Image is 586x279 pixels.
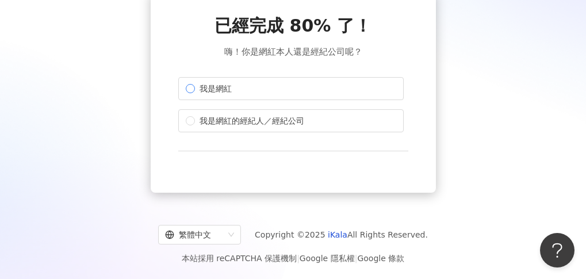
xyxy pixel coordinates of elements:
span: Copyright © 2025 All Rights Reserved. [255,228,428,242]
a: Google 隱私權 [300,254,355,263]
span: 我是網紅的經紀人／經紀公司 [195,114,309,127]
div: 繁體中文 [165,226,224,244]
iframe: Help Scout Beacon - Open [540,233,574,267]
a: iKala [328,230,347,239]
span: | [355,254,358,263]
span: | [297,254,300,263]
a: Google 條款 [357,254,404,263]
span: 嗨！你是網紅本人還是經紀公司呢？ [224,45,362,59]
span: 本站採用 reCAPTCHA 保護機制 [182,251,404,265]
span: 我是網紅 [195,82,236,95]
span: 已經完成 80% 了！ [215,14,371,38]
